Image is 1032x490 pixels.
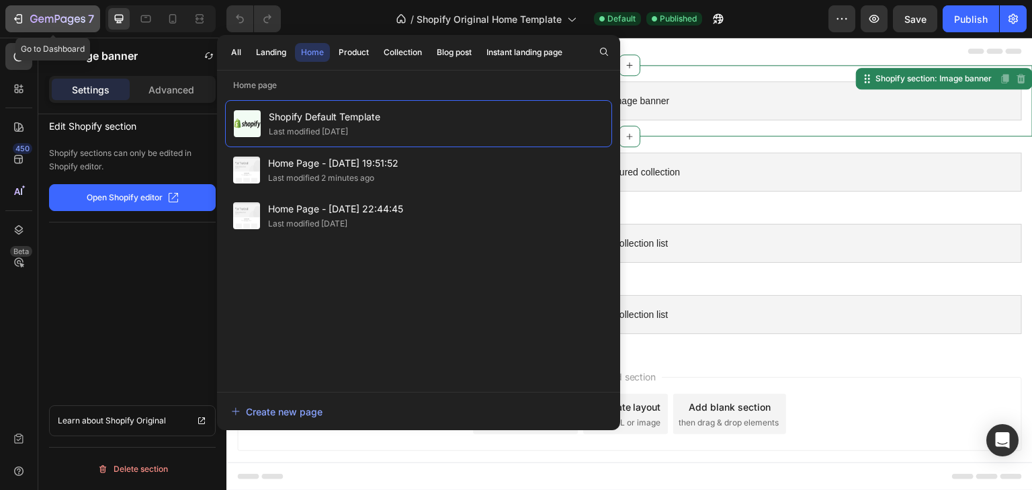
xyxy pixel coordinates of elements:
[480,43,568,62] button: Instant landing page
[226,38,1032,490] iframe: Design area
[35,35,148,46] div: Domain: [DOMAIN_NAME]
[58,414,103,427] p: Learn about
[904,13,927,25] span: Save
[256,46,286,58] div: Landing
[268,201,403,217] span: Home Page - [DATE] 22:44:45
[607,13,636,25] span: Default
[49,147,216,173] p: Shopify sections can only be edited in Shopify editor.
[148,83,194,97] p: Advanced
[943,5,999,32] button: Publish
[269,109,380,125] span: Shopify Default Template
[38,22,66,32] div: v 4.0.25
[68,48,138,64] p: Image banner
[374,126,454,142] span: Featured collection
[225,43,247,62] button: All
[660,13,697,25] span: Published
[333,43,375,62] button: Product
[21,35,32,46] img: website_grey.svg
[49,114,216,134] p: Edit Shopify section
[986,424,1019,456] div: Open Intercom Messenger
[385,55,443,71] span: Image banner
[384,46,422,58] div: Collection
[954,12,988,26] div: Publish
[148,86,226,95] div: Keywords by Traffic
[217,79,620,92] p: Home page
[226,5,281,32] div: Undo/Redo
[10,246,32,257] div: Beta
[88,11,94,27] p: 7
[49,405,216,436] a: Learn about Shopify Original
[431,43,478,62] button: Blog post
[295,43,330,62] button: Home
[87,192,163,204] p: Open Shopify editor
[252,379,344,391] span: inspired by CRO experts
[268,171,374,185] div: Last modified 2 minutes ago
[462,362,544,376] div: Add blank section
[72,83,110,97] p: Settings
[231,405,322,419] div: Create new page
[362,379,434,391] span: from URL or image
[21,22,32,32] img: logo_orange.svg
[646,35,768,47] div: Shopify section: Image banner
[268,217,347,231] div: Last modified [DATE]
[105,414,166,427] p: Shopify Original
[259,362,340,376] div: Choose templates
[36,85,47,95] img: tab_domain_overview_orange.svg
[5,5,100,32] button: 7
[893,5,937,32] button: Save
[372,332,435,346] span: Add section
[452,379,552,391] span: then drag & drop elements
[411,12,414,26] span: /
[486,46,562,58] div: Instant landing page
[51,86,120,95] div: Domain Overview
[250,43,292,62] button: Landing
[97,461,168,477] div: Delete section
[378,43,428,62] button: Collection
[364,362,435,376] div: Generate layout
[49,458,216,480] button: Delete section
[339,46,369,58] div: Product
[13,143,32,154] div: 450
[269,125,348,138] div: Last modified [DATE]
[230,398,607,425] button: Create new page
[437,46,472,58] div: Blog post
[386,198,441,214] span: Collection list
[301,46,324,58] div: Home
[134,85,144,95] img: tab_keywords_by_traffic_grey.svg
[268,155,398,171] span: Home Page - [DATE] 19:51:52
[231,46,241,58] div: All
[417,12,562,26] span: Shopify Original Home Template
[386,269,441,285] span: Collection list
[49,184,216,211] button: Open Shopify editor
